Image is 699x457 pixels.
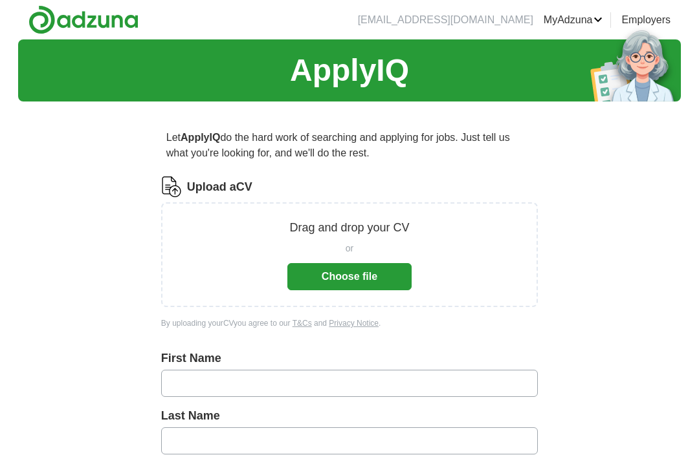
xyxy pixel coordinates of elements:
span: or [346,242,353,255]
img: CV Icon [161,176,182,197]
p: Let do the hard work of searching and applying for jobs. Just tell us what you're looking for, an... [161,125,538,166]
a: Employers [621,12,671,28]
div: By uploading your CV you agree to our and . [161,317,538,329]
label: Last Name [161,407,538,425]
h1: ApplyIQ [290,47,409,94]
li: [EMAIL_ADDRESS][DOMAIN_NAME] [358,12,533,28]
label: Upload a CV [187,178,252,196]
strong: ApplyIQ [181,132,220,143]
a: MyAdzuna [544,12,603,28]
p: Drag and drop your CV [289,219,409,237]
button: Choose file [287,263,412,290]
img: Adzuna logo [28,5,139,34]
a: T&Cs [293,319,312,328]
a: Privacy Notice [329,319,379,328]
label: First Name [161,350,538,367]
